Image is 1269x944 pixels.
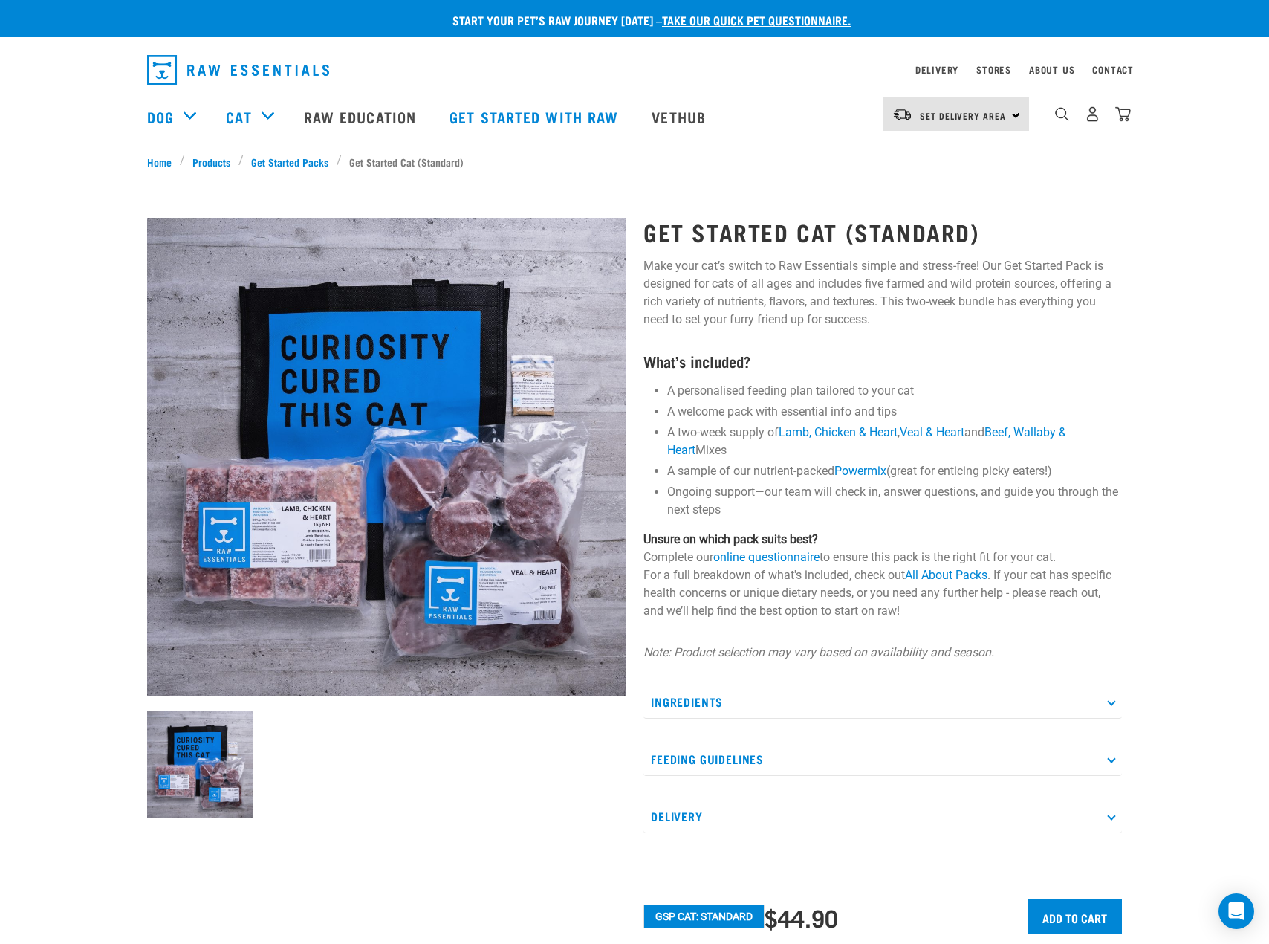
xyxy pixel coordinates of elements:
[900,425,964,439] a: Veal & Heart
[637,87,724,146] a: Vethub
[643,685,1122,719] p: Ingredients
[662,16,851,23] a: take our quick pet questionnaire.
[147,154,1122,169] nav: breadcrumbs
[643,219,1122,245] h1: Get Started Cat (Standard)
[667,382,1122,400] li: A personalised feeding plan tailored to your cat
[226,106,251,128] a: Cat
[643,357,750,365] strong: What’s included?
[667,462,1122,480] li: A sample of our nutrient-packed (great for enticing picky eaters!)
[643,532,818,546] strong: Unsure on which pack suits best?
[667,424,1122,459] li: A two-week supply of , and Mixes
[713,550,820,564] a: online questionnaire
[1115,106,1131,122] img: home-icon@2x.png
[1055,107,1069,121] img: home-icon-1@2x.png
[1085,106,1100,122] img: user.png
[765,904,838,931] div: $44.90
[135,49,1134,91] nav: dropdown navigation
[147,218,626,696] img: Assortment Of Raw Essential Products For Cats Including, Blue And Black Tote Bag With "Curiosity ...
[892,108,912,121] img: van-moving.png
[643,800,1122,833] p: Delivery
[1029,67,1074,72] a: About Us
[1028,899,1122,934] input: Add to cart
[976,67,1011,72] a: Stores
[920,113,1006,118] span: Set Delivery Area
[667,403,1122,421] li: A welcome pack with essential info and tips
[643,905,765,928] button: GSP Cat: Standard
[1092,67,1134,72] a: Contact
[643,743,1122,776] p: Feeding Guidelines
[244,154,337,169] a: Get Started Packs
[147,55,329,85] img: Raw Essentials Logo
[435,87,637,146] a: Get started with Raw
[643,257,1122,329] p: Make your cat’s switch to Raw Essentials simple and stress-free! Our Get Started Pack is designed...
[834,464,886,478] a: Powermix
[147,711,253,818] img: Assortment Of Raw Essential Products For Cats Including, Blue And Black Tote Bag With "Curiosity ...
[915,67,958,72] a: Delivery
[667,483,1122,519] li: Ongoing support—our team will check in, answer questions, and guide you through the next steps
[779,425,898,439] a: Lamb, Chicken & Heart
[147,154,180,169] a: Home
[147,106,174,128] a: Dog
[289,87,435,146] a: Raw Education
[643,531,1122,620] p: Complete our to ensure this pack is the right fit for your cat. For a full breakdown of what's in...
[185,154,238,169] a: Products
[643,645,994,659] em: Note: Product selection may vary based on availability and season.
[905,568,987,582] a: All About Packs
[1218,893,1254,929] div: Open Intercom Messenger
